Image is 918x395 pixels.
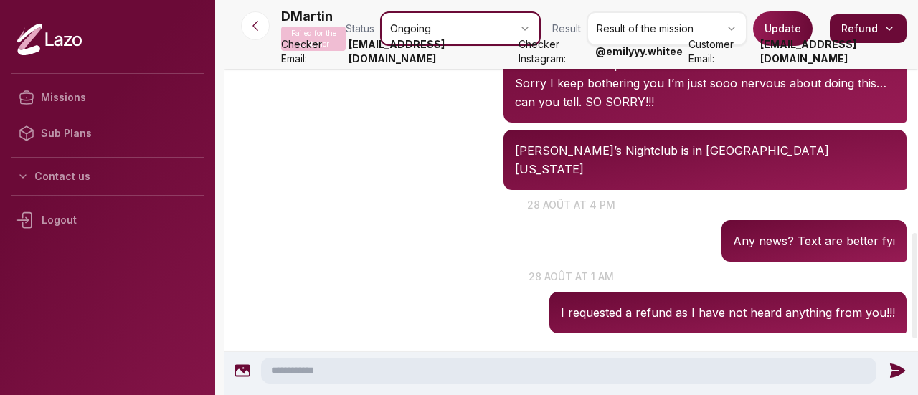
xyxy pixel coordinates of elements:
p: I requested a refund as I have not heard anything from you!!! [561,303,895,322]
p: Sorry I keep bothering you I’m just sooo nervous about doing this… can you tell. SO SORRY!!! [515,74,895,111]
span: Checker Instagram: [519,37,590,66]
span: Result [552,22,581,36]
a: Sub Plans [11,115,204,151]
div: Logout [11,201,204,239]
button: Refund [830,14,907,43]
strong: @ emilyyy.whitee [595,44,683,59]
button: Update [753,11,813,46]
button: Contact us [11,163,204,189]
p: [PERSON_NAME]’s Nightclub is in [GEOGRAPHIC_DATA] [US_STATE] [515,141,895,179]
p: Any news? Text are better fyi [733,232,895,250]
a: Missions [11,80,204,115]
p: 28 août at 4 pm [224,197,918,212]
span: Customer Email: [688,37,754,66]
p: Failed for the customer [281,27,346,51]
strong: [EMAIL_ADDRESS][DOMAIN_NAME] [349,37,512,66]
p: DMartin [281,6,333,27]
span: Status [346,22,374,36]
p: 28 août at 1 am [224,269,918,284]
span: Checker Email: [281,37,343,66]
